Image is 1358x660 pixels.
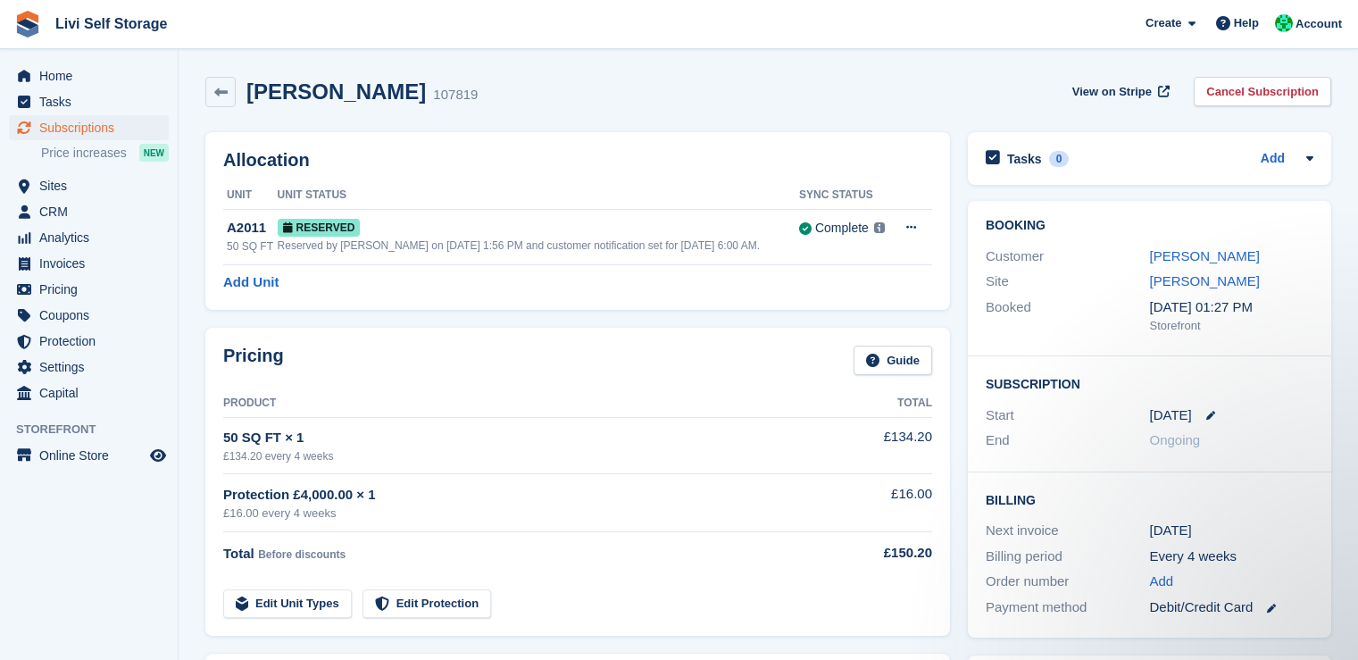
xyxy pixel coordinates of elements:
[9,251,169,276] a: menu
[39,225,146,250] span: Analytics
[9,303,169,328] a: menu
[9,329,169,354] a: menu
[223,150,932,171] h2: Allocation
[39,115,146,140] span: Subscriptions
[986,219,1313,233] h2: Booking
[986,297,1150,335] div: Booked
[823,543,932,564] div: £150.20
[1150,317,1314,335] div: Storefront
[258,548,346,561] span: Before discounts
[48,9,174,38] a: Livi Self Storage
[823,474,932,532] td: £16.00
[223,346,284,375] h2: Pricing
[278,219,361,237] span: Reserved
[227,218,278,238] div: A2011
[986,246,1150,267] div: Customer
[1150,572,1174,592] a: Add
[223,389,823,418] th: Product
[1049,151,1070,167] div: 0
[223,181,278,210] th: Unit
[223,505,823,522] div: £16.00 every 4 weeks
[223,272,279,293] a: Add Unit
[986,405,1150,426] div: Start
[986,547,1150,567] div: Billing period
[986,272,1150,292] div: Site
[39,277,146,302] span: Pricing
[9,355,169,380] a: menu
[39,251,146,276] span: Invoices
[362,589,491,619] a: Edit Protection
[1234,14,1259,32] span: Help
[41,143,169,163] a: Price increases NEW
[223,428,823,448] div: 50 SQ FT × 1
[1007,151,1042,167] h2: Tasks
[9,225,169,250] a: menu
[246,79,426,104] h2: [PERSON_NAME]
[986,521,1150,541] div: Next invoice
[986,430,1150,451] div: End
[9,115,169,140] a: menu
[854,346,932,375] a: Guide
[39,89,146,114] span: Tasks
[223,448,823,464] div: £134.20 every 4 weeks
[227,238,278,255] div: 50 SQ FT
[147,445,169,466] a: Preview store
[815,219,869,238] div: Complete
[1150,547,1314,567] div: Every 4 weeks
[1072,83,1152,101] span: View on Stripe
[39,303,146,328] span: Coupons
[1150,273,1260,288] a: [PERSON_NAME]
[9,89,169,114] a: menu
[986,572,1150,592] div: Order number
[1150,432,1201,447] span: Ongoing
[1150,405,1192,426] time: 2025-11-01 01:00:00 UTC
[1146,14,1181,32] span: Create
[14,11,41,38] img: stora-icon-8386f47178a22dfd0bd8f6a31ec36ba5ce8667c1dd55bd0f319d3a0aa187defe.svg
[1261,149,1285,170] a: Add
[1150,248,1260,263] a: [PERSON_NAME]
[39,355,146,380] span: Settings
[1296,15,1342,33] span: Account
[39,380,146,405] span: Capital
[9,199,169,224] a: menu
[1065,77,1173,106] a: View on Stripe
[41,145,127,162] span: Price increases
[39,443,146,468] span: Online Store
[986,374,1313,392] h2: Subscription
[433,85,478,105] div: 107819
[9,443,169,468] a: menu
[223,485,823,505] div: Protection £4,000.00 × 1
[823,417,932,473] td: £134.20
[823,389,932,418] th: Total
[9,173,169,198] a: menu
[799,181,892,210] th: Sync Status
[986,490,1313,508] h2: Billing
[39,173,146,198] span: Sites
[223,546,254,561] span: Total
[39,199,146,224] span: CRM
[874,222,885,233] img: icon-info-grey-7440780725fd019a000dd9b08b2336e03edf1995a4989e88bcd33f0948082b44.svg
[1275,14,1293,32] img: Joe Robertson
[1194,77,1331,106] a: Cancel Subscription
[1150,521,1314,541] div: [DATE]
[39,63,146,88] span: Home
[9,380,169,405] a: menu
[16,421,178,439] span: Storefront
[1150,597,1314,618] div: Debit/Credit Card
[9,63,169,88] a: menu
[986,597,1150,618] div: Payment method
[139,144,169,162] div: NEW
[9,277,169,302] a: menu
[1150,297,1314,318] div: [DATE] 01:27 PM
[39,329,146,354] span: Protection
[223,589,352,619] a: Edit Unit Types
[278,238,799,254] div: Reserved by [PERSON_NAME] on [DATE] 1:56 PM and customer notification set for [DATE] 6:00 AM.
[278,181,799,210] th: Unit Status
